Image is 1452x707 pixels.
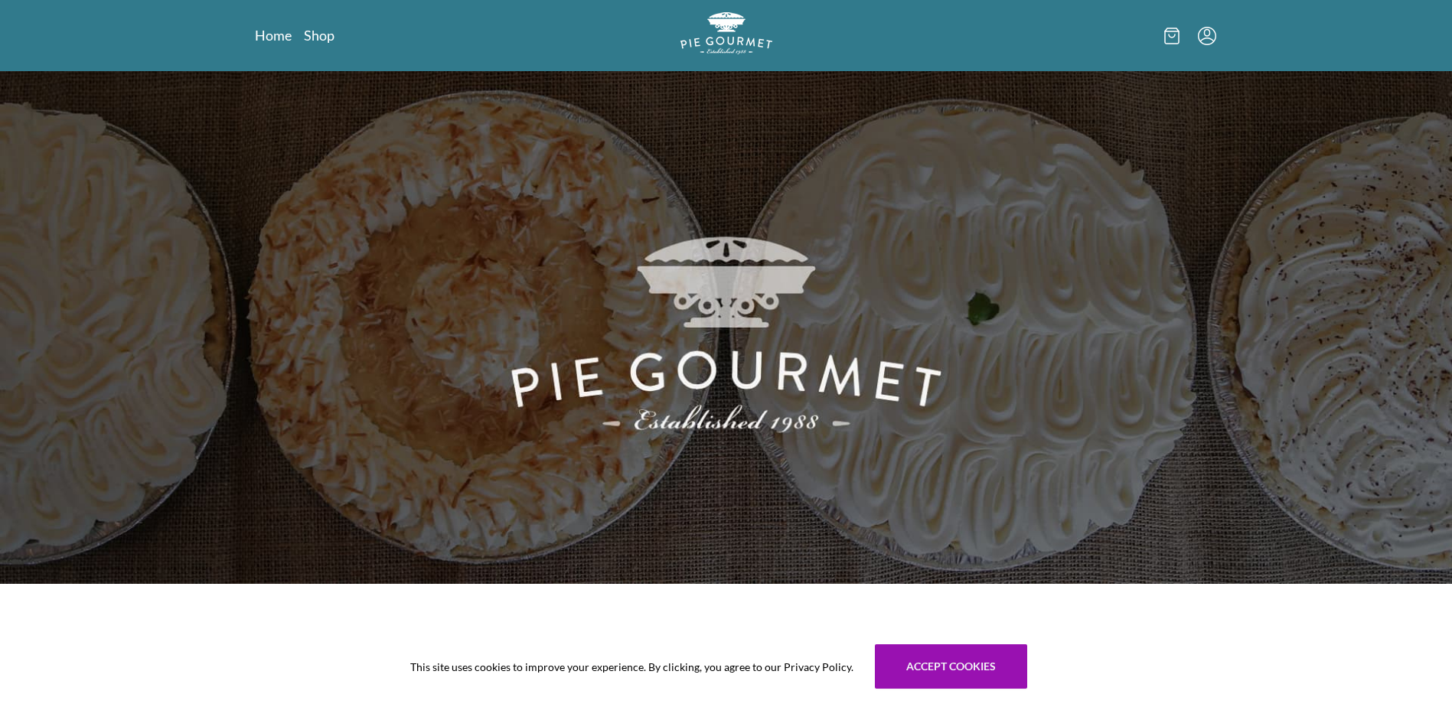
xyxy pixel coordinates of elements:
a: Shop [304,26,334,44]
img: logo [680,12,772,54]
button: Accept cookies [875,644,1027,689]
a: Home [255,26,292,44]
a: Logo [680,12,772,59]
span: This site uses cookies to improve your experience. By clicking, you agree to our Privacy Policy. [410,659,853,675]
button: Menu [1198,27,1216,45]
